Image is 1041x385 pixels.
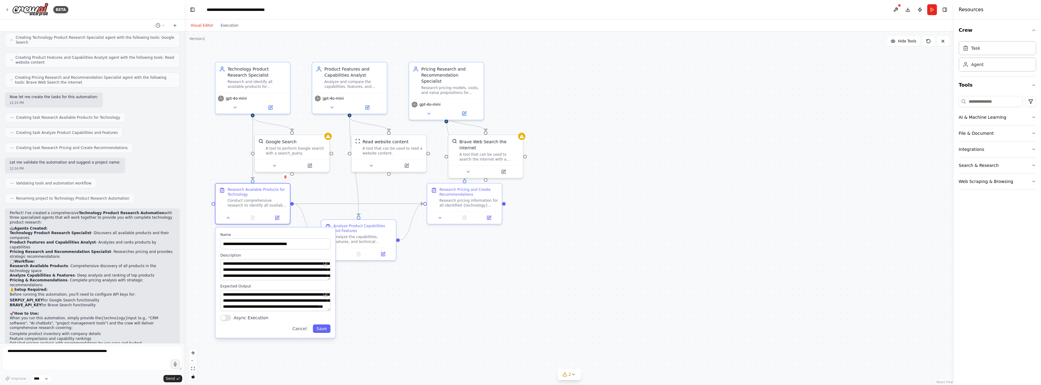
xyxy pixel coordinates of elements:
p: Now let me create the tasks for this automation: [10,95,98,100]
li: - Discovers all available products and their companies [10,231,175,240]
p: Let me validate the automation and suggest a project name: [10,160,120,165]
g: Edge from fac3182b-e3b1-4ad3-b864-55d1eaa80d90 to 5fa0fb36-de72-4829-b8fc-9d7fe6dacad5 [250,117,256,180]
li: - Analyzes and ranks products by capabilities [10,240,175,250]
strong: Workflow: [14,259,35,264]
div: Conduct comprehensive research to identify all available products and solutions in the {technolog... [228,198,286,208]
button: Cancel [289,324,310,333]
button: AI & Machine Learning [959,109,1036,125]
button: Tools [959,77,1036,94]
button: Open in editor [322,260,329,267]
div: Read website content [363,139,409,145]
button: Start a new chat [170,22,180,29]
g: Edge from 30e77a9b-cc6a-466a-9989-c0ebb927c5ce to 4138024a-517f-4848-8ae4-d1281ec53fa3 [346,117,392,131]
button: Click to speak your automation idea [171,360,180,369]
img: Logo [12,3,48,16]
span: Creating Product Features and Capabilities Analyst agent with the following tools: Read website c... [15,55,175,65]
nav: breadcrumb [207,7,275,13]
div: Research and identify all available products for {technology} including companies that develop an... [228,79,286,89]
div: Pricing Research and Recommendation Specialist [421,66,480,84]
strong: Technology Product Research Automation [79,211,164,215]
button: Open in side panel [389,162,424,169]
li: - Complete pricing analysis with strategic recommendations [10,278,175,287]
p: Before running this automation, you'll need to configure API keys for: [10,292,175,297]
div: Google Search [266,139,297,145]
button: Save [313,324,330,333]
h2: 🚀 [10,311,175,316]
p: Perfect! I've created a comprehensive with three specialized agents that will work together to pr... [10,211,175,225]
div: A tool that can be used to search the internet with a search_query. [459,152,519,162]
div: Research pricing models, costs, and value propositions for {technology} products. Provide detaile... [421,85,480,95]
g: Edge from 5fa0fb36-de72-4829-b8fc-9d7fe6dacad5 to dcb2dc4d-db66-4d16-ac85-98dc81b55fed [294,201,317,243]
span: gpt-4o-mini [226,96,247,101]
div: ScrapeWebsiteToolRead website contentA tool that can be used to read a website content. [351,134,427,172]
div: React Flow controls [189,349,197,380]
button: Visual Editor [187,22,217,29]
div: BETA [53,6,68,13]
div: Analyze and compare the capabilities, features, and technical specifications of {technology} prod... [324,79,383,89]
strong: SERPLY_API_KEY [10,298,43,302]
button: Switch to previous chat [153,22,168,29]
li: - Comprehensive discovery of all products in the technology space [10,264,175,273]
div: 12:16 PM [10,166,120,171]
button: Search & Research [959,158,1036,173]
button: Open in side panel [478,214,499,221]
span: gpt-4o-mini [419,102,441,107]
strong: Pricing Research and Recommendation Specialist [10,250,111,254]
button: Hide left sidebar [188,5,197,14]
div: Research pricing information for all identified {technology} products including subscription cost... [439,198,498,208]
button: Hide right sidebar [941,5,949,14]
button: File & Document [959,125,1036,141]
h4: Resources [959,6,984,13]
div: BraveSearchToolBrave Web Search the internetA tool that can be used to search the internet with a... [448,134,524,178]
g: Edge from dcb2dc4d-db66-4d16-ac85-98dc81b55fed to 71127d34-d0db-4835-af4b-9f77002725e1 [400,201,423,243]
span: Renaming project to Technology Product Research Automation [16,196,130,201]
li: for Brave Search functionality [10,303,175,308]
button: Open in side panel [267,214,287,221]
div: A tool that can be used to read a website content. [363,146,422,156]
strong: Analyze Capabilities & Features [10,273,75,277]
img: BraveSearchTool [452,139,457,144]
img: ScrapeWebsiteTool [355,139,360,144]
h2: 📋 [10,259,175,264]
button: Open in side panel [486,168,520,175]
div: Technology Product Research SpecialistResearch and identify all available products for {technolog... [215,62,291,114]
button: Execution [217,22,242,29]
div: SerplyWebSearchToolGoogle SearchA tool to perform Google search with a search_query. [254,134,330,172]
strong: Product Features and Capabilities Analyst [10,240,96,244]
button: Send [163,375,182,382]
button: Crew [959,22,1036,39]
button: fit view [189,365,197,373]
div: Product Features and Capabilities Analyst [324,66,383,78]
button: zoom in [189,349,197,357]
div: Version 1 [189,36,205,41]
li: for Google Search functionality [10,298,175,303]
g: Edge from fac3182b-e3b1-4ad3-b864-55d1eaa80d90 to da4e2113-7cdb-439f-b649-bf8ce009b361 [250,117,295,131]
li: Detailed pricing analysis with recommendations by use case and budget [10,341,175,346]
label: Description [220,253,330,258]
li: - Deep analysis and ranking of top products [10,273,175,278]
button: Open in editor [322,291,329,298]
span: Creating task Analyze Product Capabilities and Features [16,130,118,135]
div: Crew [959,39,1036,76]
strong: Setup Required: [14,287,48,292]
button: No output available [452,214,478,221]
span: 2 [569,371,571,377]
button: Improve [2,375,29,383]
code: {technology} [101,316,127,320]
div: Research Pricing and Create Recommendations [439,187,498,197]
span: Validating tools and automation workflow [16,181,91,186]
li: Feature comparisons and capability rankings [10,337,175,341]
p: When you run this automation, simply provide the input (e.g., "CRM software", "AI chatbots", "pro... [10,316,175,330]
button: toggle interactivity [189,373,197,380]
div: 12:15 PM [10,101,98,105]
div: Tools [959,94,1036,194]
span: Creating task Research Available Products for Technology [16,115,120,120]
strong: How to Use: [14,311,39,316]
li: - Researches pricing and provides strategic recommendations [10,250,175,259]
div: Product Features and Capabilities AnalystAnalyze and compare the capabilities, features, and tech... [312,62,387,114]
button: Hide Tools [887,36,920,46]
h2: 🤖 [10,226,175,231]
div: Analyze Product Capabilities and Features [333,224,392,233]
div: Research Pricing and Create RecommendationsResearch pricing information for all identified {techn... [427,183,502,224]
button: Open in side panel [293,162,327,169]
